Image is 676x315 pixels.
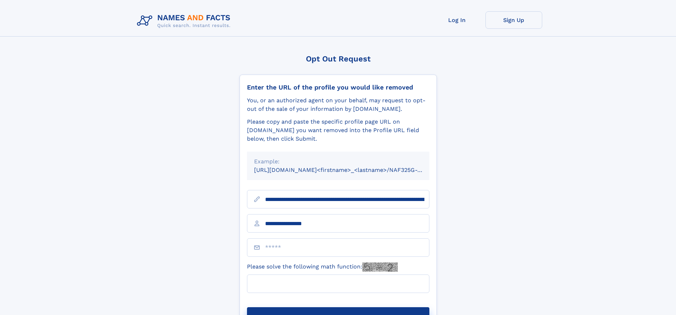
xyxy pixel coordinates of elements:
small: [URL][DOMAIN_NAME]<firstname>_<lastname>/NAF325G-xxxxxxxx [254,167,443,173]
div: Example: [254,157,422,166]
div: Please copy and paste the specific profile page URL on [DOMAIN_NAME] you want removed into the Pr... [247,118,429,143]
a: Log In [429,11,485,29]
img: Logo Names and Facts [134,11,236,31]
div: Opt Out Request [240,54,437,63]
div: You, or an authorized agent on your behalf, may request to opt-out of the sale of your informatio... [247,96,429,113]
label: Please solve the following math function: [247,262,398,272]
a: Sign Up [485,11,542,29]
div: Enter the URL of the profile you would like removed [247,83,429,91]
